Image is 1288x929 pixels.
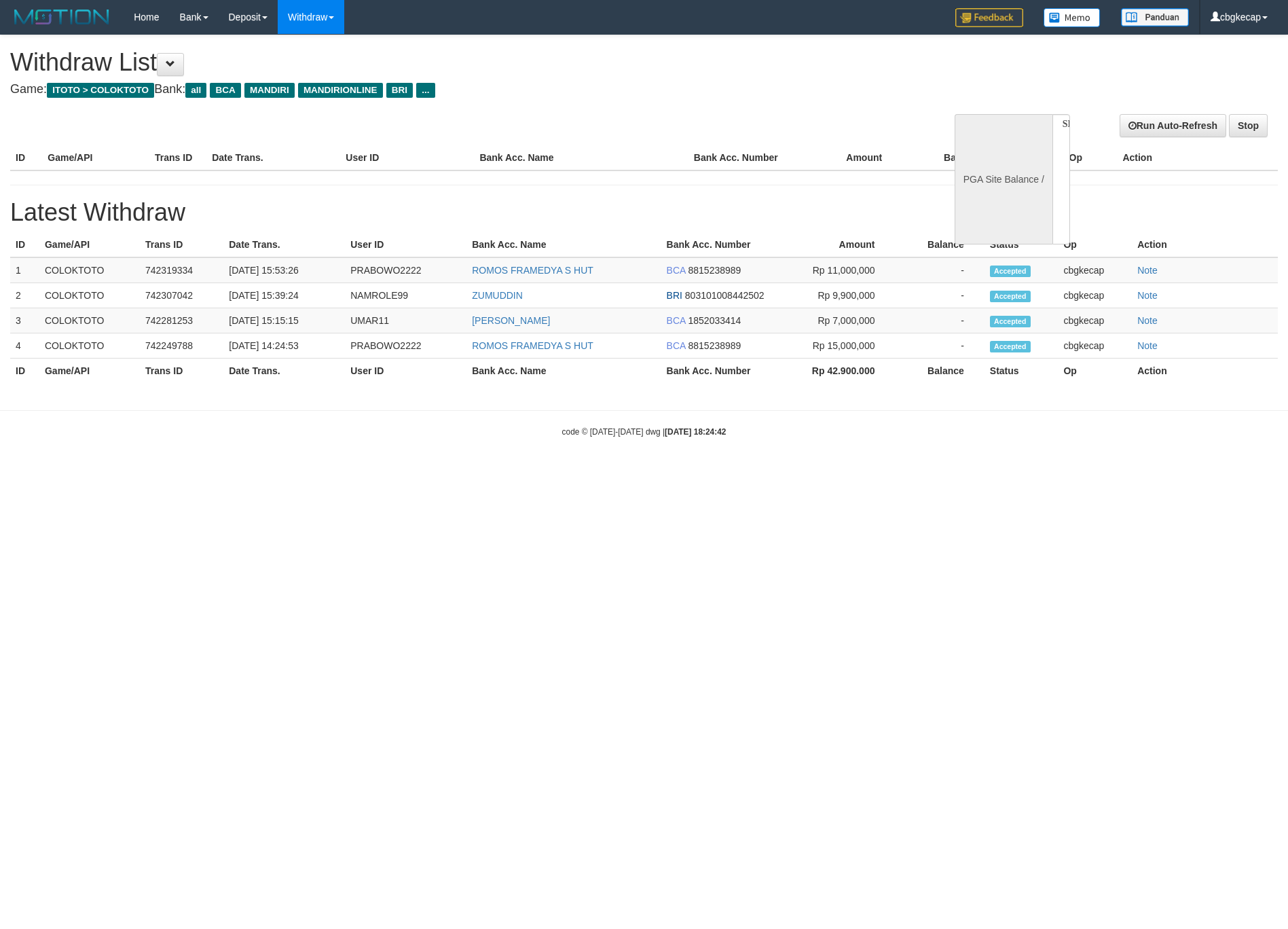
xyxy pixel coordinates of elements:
td: - [895,333,984,359]
th: Rp 42.900.000 [790,359,896,384]
th: Game/API [42,145,149,170]
th: Game/API [39,359,140,384]
th: Bank Acc. Number [661,359,790,384]
span: Accepted [990,266,1031,277]
td: - [895,257,984,283]
span: 8815238989 [688,340,741,351]
span: MANDIRIONLINE [298,83,383,98]
span: MANDIRI [244,83,295,98]
strong: [DATE] 18:24:42 [665,427,726,437]
th: Bank Acc. Name [466,232,661,257]
a: Note [1137,290,1158,301]
span: 1852033414 [688,315,741,326]
th: Date Trans. [223,232,345,257]
h4: Game: Bank: [10,83,845,96]
a: Stop [1229,114,1268,137]
th: Trans ID [149,145,206,170]
td: Rp 7,000,000 [790,308,896,333]
th: Status [985,232,1059,257]
th: Amount [790,232,896,257]
td: 1 [10,257,39,283]
th: Action [1132,232,1278,257]
th: ID [10,232,39,257]
th: Game/API [39,232,140,257]
td: 4 [10,333,39,359]
td: Rp 9,900,000 [790,283,896,308]
td: cbgkecap [1058,333,1132,359]
td: 742319334 [140,257,223,283]
img: Button%20Memo.svg [1044,8,1101,27]
th: Date Trans. [223,359,345,384]
td: [DATE] 15:53:26 [223,257,345,283]
td: - [895,283,984,308]
td: Rp 11,000,000 [790,257,896,283]
td: [DATE] 15:15:15 [223,308,345,333]
th: User ID [345,359,466,384]
span: BRI [667,290,682,301]
td: Rp 15,000,000 [790,333,896,359]
a: [PERSON_NAME] [472,315,550,326]
th: Balance [895,359,984,384]
h1: Withdraw List [10,49,845,76]
td: 3 [10,308,39,333]
th: ID [10,359,39,384]
th: ID [10,145,42,170]
td: COLOKTOTO [39,333,140,359]
th: Bank Acc. Number [661,232,790,257]
td: - [895,308,984,333]
th: Action [1132,359,1278,384]
td: 2 [10,283,39,308]
th: Balance [895,232,984,257]
img: Feedback.jpg [955,8,1023,27]
th: Bank Acc. Number [688,145,796,170]
a: ROMOS FRAMEDYA S HUT [472,340,593,351]
th: User ID [340,145,474,170]
td: cbgkecap [1058,308,1132,333]
div: PGA Site Balance / [955,114,1052,244]
th: Op [1058,359,1132,384]
th: Action [1117,145,1278,170]
a: Note [1137,265,1158,276]
th: Bank Acc. Name [474,145,688,170]
td: UMAR11 [345,308,466,333]
td: PRABOWO2222 [345,257,466,283]
th: Status [985,359,1059,384]
td: cbgkecap [1058,257,1132,283]
span: BCA [210,83,240,98]
small: code © [DATE]-[DATE] dwg | [562,427,726,437]
img: MOTION_logo.png [10,7,113,27]
td: COLOKTOTO [39,308,140,333]
img: panduan.png [1121,8,1189,26]
a: Note [1137,315,1158,326]
th: Trans ID [140,232,223,257]
span: Accepted [990,291,1031,302]
td: NAMROLE99 [345,283,466,308]
span: BCA [667,340,686,351]
span: Accepted [990,316,1031,327]
a: ZUMUDDIN [472,290,523,301]
td: 742281253 [140,308,223,333]
h1: Latest Withdraw [10,199,1278,226]
td: PRABOWO2222 [345,333,466,359]
span: ITOTO > COLOKTOTO [47,83,154,98]
td: 742307042 [140,283,223,308]
td: [DATE] 15:39:24 [223,283,345,308]
td: cbgkecap [1058,283,1132,308]
span: ... [416,83,435,98]
th: Bank Acc. Name [466,359,661,384]
th: User ID [345,232,466,257]
th: Op [1058,232,1132,257]
td: COLOKTOTO [39,257,140,283]
th: Balance [902,145,1001,170]
td: COLOKTOTO [39,283,140,308]
span: 803101008442502 [685,290,765,301]
span: all [185,83,206,98]
span: BCA [667,265,686,276]
th: Date Trans. [206,145,340,170]
th: Amount [796,145,903,170]
span: BRI [386,83,413,98]
span: 8815238989 [688,265,741,276]
th: Trans ID [140,359,223,384]
td: 742249788 [140,333,223,359]
span: Accepted [990,341,1031,352]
